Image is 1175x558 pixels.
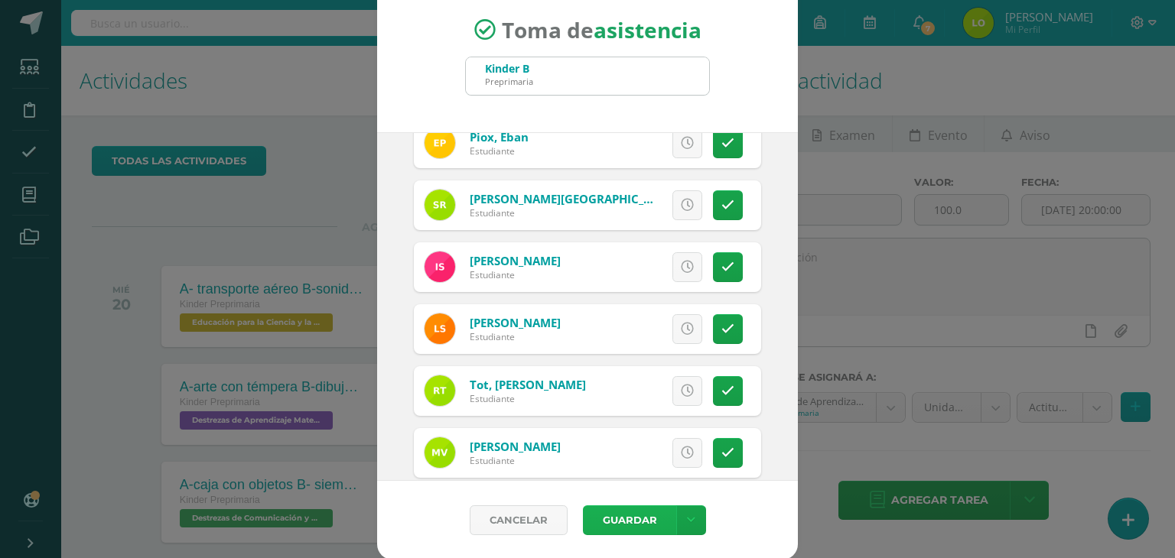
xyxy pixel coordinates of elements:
[600,439,642,467] span: Excusa
[470,454,561,467] div: Estudiante
[470,144,529,157] div: Estudiante
[485,76,533,87] div: Preprimaria
[466,57,709,95] input: Busca un grado o sección aquí...
[470,268,561,281] div: Estudiante
[470,505,568,535] a: Cancelar
[470,392,586,405] div: Estudiante
[600,129,642,157] span: Excusa
[425,190,455,220] img: 50e956b6f4cd13829792d3f3cc3d6294.png
[485,61,533,76] div: Kinder B
[470,206,653,219] div: Estudiante
[470,439,561,454] a: [PERSON_NAME]
[425,251,455,282] img: bbdceadc04632ad5a27db397862d73b3.png
[425,375,455,406] img: d06819df5ee6f75d29e852d33ec49a04.png
[470,377,586,392] a: Tot, [PERSON_NAME]
[594,15,701,44] strong: asistencia
[470,315,561,330] a: [PERSON_NAME]
[425,128,455,158] img: 4cc2188c1d624de35fc1c66a6363c13d.png
[470,191,678,206] a: [PERSON_NAME][GEOGRAPHIC_DATA]
[470,129,529,144] a: Piox, Eban
[502,15,701,44] span: Toma de
[600,377,642,405] span: Excusa
[425,313,455,344] img: 7e35eeea7ce2154ef0fcfc67a04b6396.png
[470,330,561,343] div: Estudiante
[470,253,561,268] a: [PERSON_NAME]
[583,505,676,535] button: Guardar
[600,315,642,343] span: Excusa
[600,191,642,219] span: Excusa
[600,253,642,281] span: Excusa
[425,437,455,468] img: 15d867f2445d7d40cc9f10de1965b22f.png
